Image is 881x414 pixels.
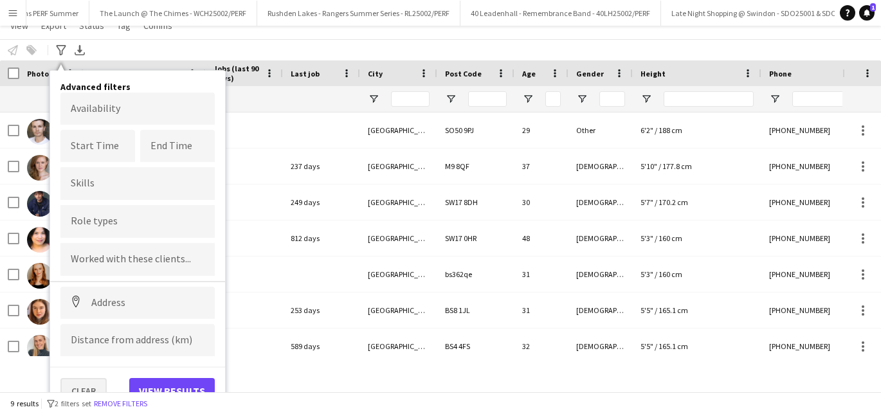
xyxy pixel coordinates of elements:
span: Photo [27,69,49,78]
div: M9 8QF [437,148,514,184]
div: 237 days [283,148,360,184]
div: SO50 9PJ [437,113,514,148]
a: Comms [138,17,177,34]
span: Full Name [91,69,127,78]
div: 30 [514,184,568,220]
button: Open Filter Menu [445,93,457,105]
div: [DEMOGRAPHIC_DATA] [568,256,633,292]
h4: Advanced filters [60,81,215,93]
div: 5'3" / 160 cm [633,256,761,292]
a: Tag [112,17,136,34]
input: Post Code Filter Input [468,91,507,107]
app-action-btn: Advanced filters [53,42,69,58]
img: Katy Oliver [27,155,53,181]
span: View [10,20,28,32]
button: Late Night Shopping @ Swindon - SDO25001 & SDO25002 [661,1,867,26]
div: 29 [514,113,568,148]
button: Open Filter Menu [576,93,588,105]
app-action-btn: Export XLSX [72,42,87,58]
input: Type to search skills... [71,177,204,189]
button: Clear [60,378,107,404]
div: [GEOGRAPHIC_DATA] [360,256,437,292]
div: [GEOGRAPHIC_DATA] [360,328,437,364]
div: [DEMOGRAPHIC_DATA] [568,328,633,364]
span: Export [41,20,66,32]
img: Olivia Wylde [27,299,53,325]
div: 5'7" / 170.2 cm [633,184,761,220]
div: 812 days [283,221,360,256]
div: [DEMOGRAPHIC_DATA] [568,292,633,328]
div: 31 [514,256,568,292]
div: 589 days [283,328,360,364]
button: Open Filter Menu [522,93,534,105]
div: [GEOGRAPHIC_DATA] [360,292,437,328]
div: SW17 0HR [437,221,514,256]
div: 0 [206,292,283,328]
div: 5'10" / 177.8 cm [633,148,761,184]
span: Post Code [445,69,482,78]
span: 1 [870,3,876,12]
div: 6'2" / 188 cm [633,113,761,148]
div: [DEMOGRAPHIC_DATA] [568,148,633,184]
div: [GEOGRAPHIC_DATA] [360,113,437,148]
a: View [5,17,33,34]
div: [DEMOGRAPHIC_DATA] [568,221,633,256]
div: [GEOGRAPHIC_DATA] [360,148,437,184]
div: 0 [206,148,283,184]
input: Type to search clients... [71,254,204,265]
a: Export [36,17,71,34]
span: Gender [576,69,604,78]
button: Rushden Lakes - Rangers Summer Series - RL25002/PERF [257,1,460,26]
div: 32 [514,328,568,364]
div: 253 days [283,292,360,328]
input: Gender Filter Input [599,91,625,107]
span: Jobs (last 90 days) [213,64,260,83]
div: 249 days [283,184,360,220]
div: 5'5" / 165.1 cm [633,292,761,328]
div: 5'5" / 165.1 cm [633,328,761,364]
img: Olivia Benton [27,335,53,361]
span: Age [522,69,536,78]
img: Jack Oliver [27,119,53,145]
button: The Launch @ The Chimes - WCH25002/PERF [89,1,257,26]
div: Other [568,113,633,148]
div: [DEMOGRAPHIC_DATA] [568,184,633,220]
div: 37 [514,148,568,184]
div: 48 [514,221,568,256]
span: Status [79,20,104,32]
div: 0 [206,256,283,292]
a: Status [74,17,109,34]
img: Olivia Braza [27,227,53,253]
input: Height Filter Input [664,91,754,107]
div: 5'3" / 160 cm [633,221,761,256]
div: 0 [206,328,283,364]
div: 0 [206,113,283,148]
button: 40 Leadenhall - Remembrance Band - 40LH25002/PERF [460,1,661,26]
div: BS4 4FS [437,328,514,364]
div: 31 [514,292,568,328]
input: City Filter Input [391,91,430,107]
span: Tag [117,20,131,32]
div: [GEOGRAPHIC_DATA] [360,184,437,220]
span: City [368,69,383,78]
span: Height [640,69,666,78]
div: BS8 1JL [437,292,514,328]
span: Last job [291,69,320,78]
div: [GEOGRAPHIC_DATA] [360,221,437,256]
div: 0 [206,184,283,220]
img: Olivia Nash-Morris [27,263,53,289]
img: Oliver Roy [27,191,53,217]
input: Age Filter Input [545,91,561,107]
button: Open Filter Menu [769,93,781,105]
span: Comms [143,20,172,32]
div: 0 [206,221,283,256]
button: Open Filter Menu [640,93,652,105]
span: Phone [769,69,792,78]
button: Open Filter Menu [368,93,379,105]
button: View results [129,378,215,404]
div: SW17 8DH [437,184,514,220]
a: 1 [859,5,875,21]
div: bs362qe [437,256,514,292]
input: Type to search role types... [71,216,204,228]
